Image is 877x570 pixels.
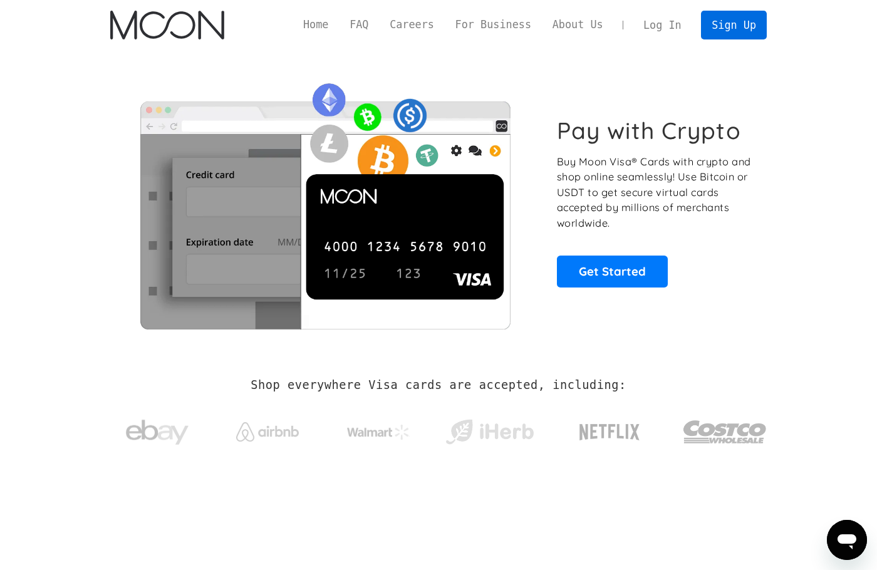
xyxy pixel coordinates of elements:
[339,17,379,33] a: FAQ
[251,378,626,392] h2: Shop everywhere Visa cards are accepted, including:
[557,117,741,145] h1: Pay with Crypto
[557,256,668,287] a: Get Started
[542,17,614,33] a: About Us
[557,154,753,231] p: Buy Moon Visa® Cards with crypto and shop online seamlessly! Use Bitcoin or USDT to get secure vi...
[379,17,444,33] a: Careers
[683,408,767,455] img: Costco
[443,403,536,455] a: iHerb
[110,11,224,39] img: Moon Logo
[221,410,314,448] a: Airbnb
[554,404,666,454] a: Netflix
[110,400,204,459] a: ebay
[110,11,224,39] a: home
[347,425,410,440] img: Walmart
[293,17,339,33] a: Home
[236,422,299,442] img: Airbnb
[633,11,692,39] a: Log In
[443,416,536,448] img: iHerb
[701,11,766,39] a: Sign Up
[445,17,542,33] a: For Business
[578,417,641,448] img: Netflix
[827,520,867,560] iframe: Button to launch messaging window
[683,396,767,462] a: Costco
[126,413,189,452] img: ebay
[332,412,425,446] a: Walmart
[110,75,539,329] img: Moon Cards let you spend your crypto anywhere Visa is accepted.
